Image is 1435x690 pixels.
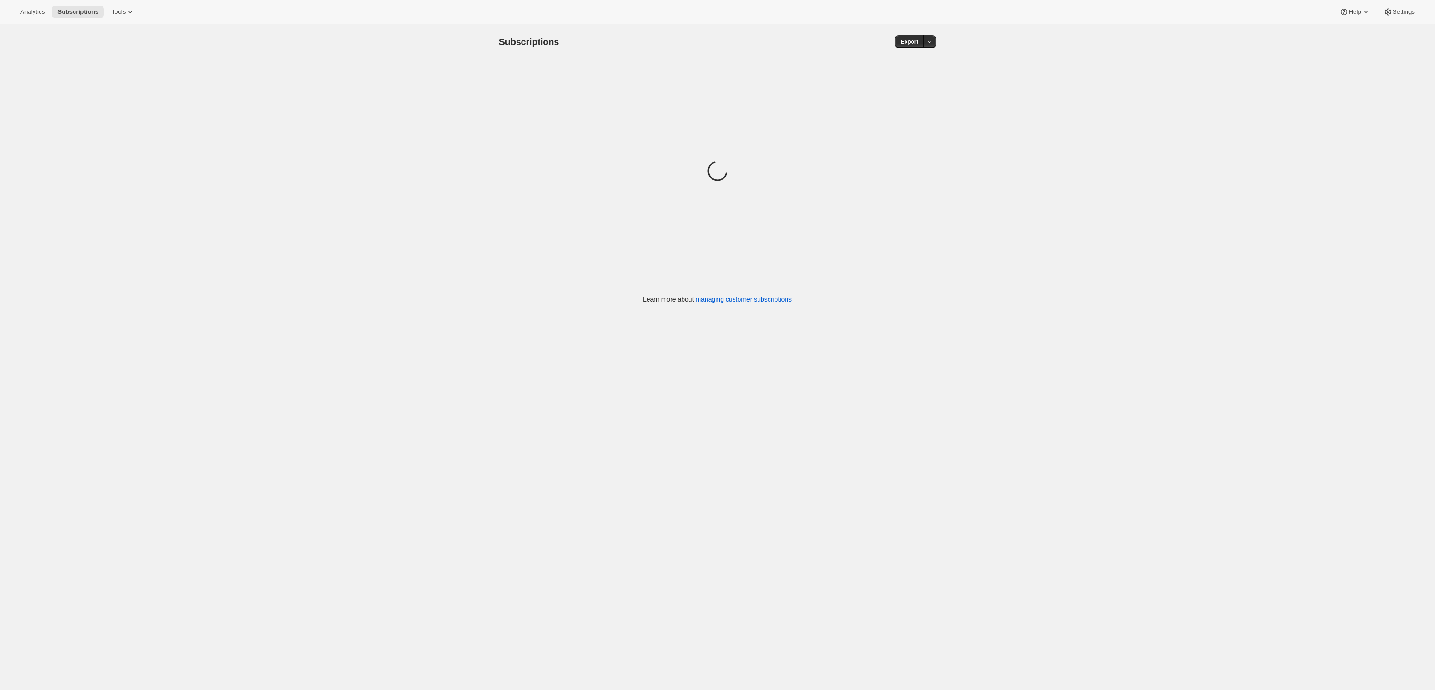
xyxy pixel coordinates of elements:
button: Subscriptions [52,6,104,18]
button: Help [1334,6,1376,18]
a: managing customer subscriptions [695,296,792,303]
span: Settings [1393,8,1415,16]
span: Subscriptions [499,37,559,47]
span: Analytics [20,8,45,16]
button: Export [895,35,924,48]
button: Tools [106,6,140,18]
p: Learn more about [643,295,792,304]
span: Export [901,38,918,46]
span: Tools [111,8,126,16]
button: Settings [1378,6,1420,18]
span: Help [1349,8,1361,16]
button: Analytics [15,6,50,18]
span: Subscriptions [57,8,98,16]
